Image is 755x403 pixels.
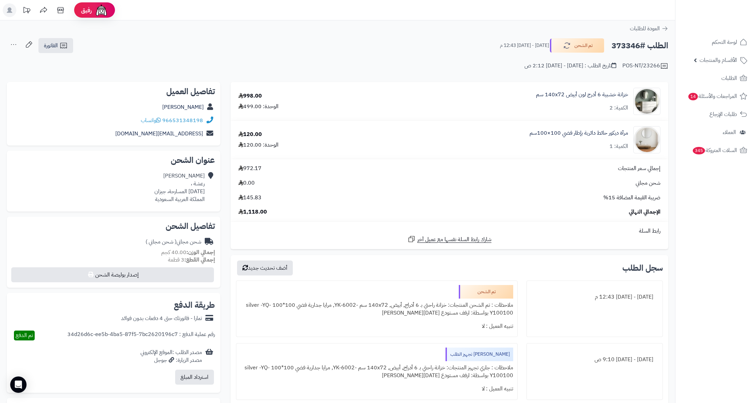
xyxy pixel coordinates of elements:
h2: تفاصيل الشحن [12,222,215,230]
h2: الطلب #373346 [611,39,668,53]
span: الأقسام والمنتجات [700,55,737,65]
a: تحديثات المنصة [18,3,35,19]
button: أضف تحديث جديد [237,261,293,275]
span: تم الدفع [16,331,33,339]
small: 40.00 كجم [161,248,215,256]
img: 1753785297-1-90x90.jpg [634,126,660,153]
div: تنبيه العميل : لا [240,320,513,333]
a: خزانة خشبية 6 أدرج لون أبيض 140x72 سم [536,91,628,99]
a: طلبات الإرجاع [679,106,751,122]
h2: عنوان الشحن [12,156,215,164]
span: الطلبات [721,73,737,83]
a: الفاتورة [38,38,73,53]
button: تم الشحن [550,38,604,53]
span: رفيق [81,6,92,14]
div: 998.00 [238,92,262,100]
span: ( شحن مجاني ) [146,238,177,246]
div: رقم عملية الدفع : 34d26d6c-ee5b-4ba5-87f5-7bc2620196c7 [67,331,215,340]
span: الفاتورة [44,41,58,50]
span: 14 [688,93,698,100]
span: إجمالي سعر المنتجات [618,165,660,172]
div: Open Intercom Messenger [10,376,27,393]
span: ضريبة القيمة المضافة 15% [603,194,660,202]
span: العودة للطلبات [630,24,660,33]
h3: سجل الطلب [622,264,663,272]
a: المراجعات والأسئلة14 [679,88,751,104]
small: [DATE] - [DATE] 12:43 م [500,42,549,49]
a: مرآة ديكور حائط دائرية بإطار فضي 100×100سم [530,129,628,137]
h2: تفاصيل العميل [12,87,215,96]
span: 345 [693,147,705,154]
a: العملاء [679,124,751,140]
div: ملاحظات : جاري تجهيز المنتجات: خزانة راحتي بـ 6 أدراج, أبيض, ‎140x72 سم‏ -YK-6002, مرايا جدارية ف... [240,361,513,382]
div: تم الشحن [459,285,513,299]
div: الكمية: 1 [609,142,628,150]
span: لوحة التحكم [712,37,737,47]
span: شحن مجاني [636,179,660,187]
span: 972.17 [238,165,262,172]
a: 966531348198 [162,116,203,124]
div: [PERSON_NAME] تجهيز الطلب [446,348,513,361]
div: رابط السلة [233,227,666,235]
button: استرداد المبلغ [175,370,214,385]
div: [PERSON_NAME] رعشة ، [DATE] المسارحة، جيزان المملكة العربية السعودية [154,172,205,203]
div: [DATE] - [DATE] 12:43 م [531,290,658,304]
div: 120.00 [238,131,262,138]
strong: إجمالي الوزن: [186,248,215,256]
button: إصدار بوليصة الشحن [11,267,214,282]
div: تنبيه العميل : لا [240,382,513,396]
img: ai-face.png [95,3,108,17]
a: العودة للطلبات [630,24,668,33]
img: 1746709299-1702541934053-68567865785768-1000x1000-90x90.jpg [634,88,660,115]
span: شارك رابط السلة نفسها مع عميل آخر [417,236,491,244]
div: شحن مجاني [146,238,201,246]
span: المراجعات والأسئلة [688,91,737,101]
div: الوحدة: 499.00 [238,103,279,111]
a: الطلبات [679,70,751,86]
div: تاريخ الطلب : [DATE] - [DATE] 2:12 ص [524,62,616,70]
span: الإجمالي النهائي [629,208,660,216]
span: العملاء [723,128,736,137]
span: طلبات الإرجاع [709,110,737,119]
div: ملاحظات : تم الشحن المنتجات: خزانة راحتي بـ 6 أدراج, أبيض, ‎140x72 سم‏ -YK-6002, مرايا جدارية فضي... [240,299,513,320]
a: [PERSON_NAME] [162,103,204,111]
small: 3 قطعة [168,256,215,264]
a: واتساب [141,116,161,124]
div: POS-NT/23266 [622,62,668,70]
a: السلات المتروكة345 [679,142,751,158]
a: شارك رابط السلة نفسها مع عميل آخر [407,235,491,244]
div: تمارا - فاتورتك حتى 4 دفعات بدون فوائد [121,315,202,322]
a: [EMAIL_ADDRESS][DOMAIN_NAME] [115,130,203,138]
h2: طريقة الدفع [174,301,215,309]
strong: إجمالي القطع: [184,256,215,264]
span: السلات المتروكة [692,146,737,155]
a: لوحة التحكم [679,34,751,50]
span: 1,118.00 [238,208,267,216]
div: الكمية: 2 [609,104,628,112]
div: الوحدة: 120.00 [238,141,279,149]
div: مصدر الزيارة: جوجل [140,356,202,364]
span: 145.83 [238,194,262,202]
div: [DATE] - [DATE] 9:10 ص [531,353,658,366]
div: مصدر الطلب :الموقع الإلكتروني [140,349,202,364]
span: 0.00 [238,179,255,187]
